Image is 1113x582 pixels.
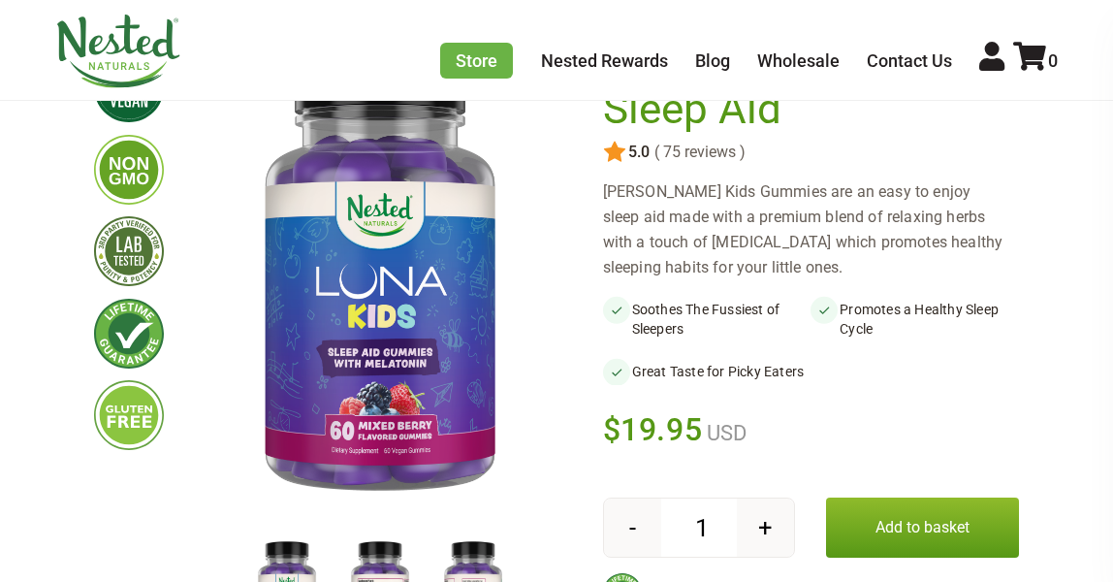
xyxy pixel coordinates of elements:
[55,15,181,88] img: Nested Naturals
[1048,50,1058,71] span: 0
[757,50,840,71] a: Wholesale
[603,179,1019,280] div: [PERSON_NAME] Kids Gummies are an easy to enjoy sleep aid made with a premium blend of relaxing h...
[94,299,164,369] img: lifetimeguarantee
[603,296,811,342] li: Soothes The Fussiest of Sleepers
[94,380,164,450] img: glutenfree
[702,421,747,445] span: USD
[737,499,794,557] button: +
[650,144,746,161] span: ( 75 reviews )
[195,37,564,518] img: Luna Kids Gummies Sleep Aid
[603,37,1009,133] h1: Luna Kids Gummies Sleep Aid
[604,499,661,557] button: -
[826,498,1018,558] button: Add to basket
[695,50,730,71] a: Blog
[603,141,626,164] img: star.svg
[811,296,1018,342] li: Promotes a Healthy Sleep Cycle
[94,135,164,205] img: gmofree
[541,50,668,71] a: Nested Rewards
[603,358,811,385] li: Great Taste for Picky Eaters
[626,144,650,161] span: 5.0
[1013,50,1058,71] a: 0
[94,216,164,286] img: thirdpartytested
[440,43,513,79] a: Store
[603,408,703,451] span: $19.95
[867,50,952,71] a: Contact Us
